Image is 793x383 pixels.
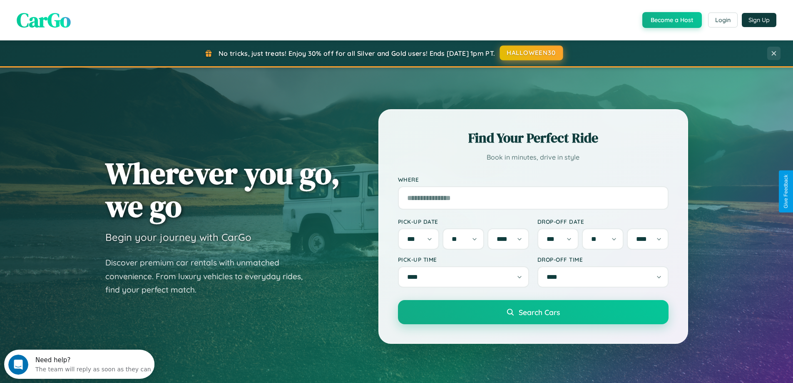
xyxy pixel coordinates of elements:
[642,12,702,28] button: Become a Host
[783,175,789,208] div: Give Feedback
[398,151,669,163] p: Book in minutes, drive in style
[519,308,560,317] span: Search Cars
[398,300,669,324] button: Search Cars
[500,45,563,60] button: HALLOWEEN30
[8,355,28,375] iframe: Intercom live chat
[398,176,669,183] label: Where
[742,13,776,27] button: Sign Up
[398,129,669,147] h2: Find Your Perfect Ride
[105,231,251,243] h3: Begin your journey with CarGo
[708,13,738,28] button: Login
[17,6,71,34] span: CarGo
[105,157,340,223] h1: Wherever you go, we go
[105,256,313,297] p: Discover premium car rentals with unmatched convenience. From luxury vehicles to everyday rides, ...
[3,3,155,26] div: Open Intercom Messenger
[4,350,154,379] iframe: Intercom live chat discovery launcher
[537,218,669,225] label: Drop-off Date
[31,14,147,23] div: The team will reply as soon as they can
[31,7,147,14] div: Need help?
[398,256,529,263] label: Pick-up Time
[219,49,495,58] span: No tricks, just treats! Enjoy 30% off for all Silver and Gold users! Ends [DATE] 1pm PT.
[537,256,669,263] label: Drop-off Time
[398,218,529,225] label: Pick-up Date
